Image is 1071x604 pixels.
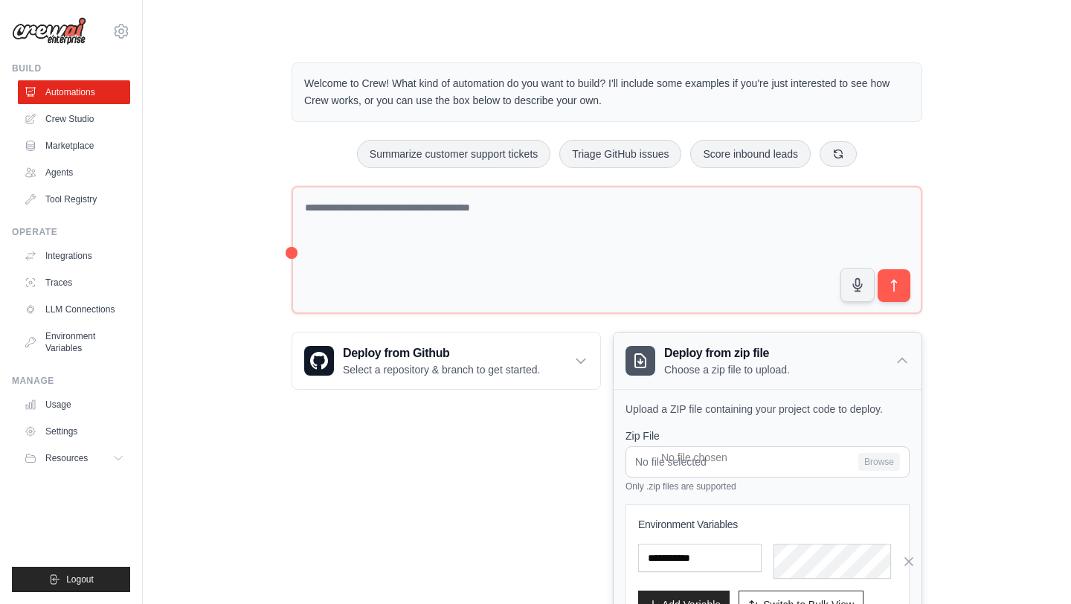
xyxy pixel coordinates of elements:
[18,393,130,417] a: Usage
[625,446,910,478] input: No file selected Browse
[12,62,130,74] div: Build
[638,517,897,532] h3: Environment Variables
[18,420,130,443] a: Settings
[625,402,910,417] p: Upload a ZIP file containing your project code to deploy.
[343,362,540,377] p: Select a repository & branch to get started.
[12,375,130,387] div: Manage
[18,107,130,131] a: Crew Studio
[12,567,130,592] button: Logout
[997,533,1071,604] iframe: Chat Widget
[625,428,910,443] label: Zip File
[625,481,910,492] p: Only .zip files are supported
[664,362,790,377] p: Choose a zip file to upload.
[18,446,130,470] button: Resources
[357,140,550,168] button: Summarize customer support tickets
[45,452,88,464] span: Resources
[304,75,910,109] p: Welcome to Crew! What kind of automation do you want to build? I'll include some examples if you'...
[664,344,790,362] h3: Deploy from zip file
[559,140,681,168] button: Triage GitHub issues
[18,324,130,360] a: Environment Variables
[18,244,130,268] a: Integrations
[12,226,130,238] div: Operate
[18,271,130,295] a: Traces
[18,298,130,321] a: LLM Connections
[18,80,130,104] a: Automations
[18,134,130,158] a: Marketplace
[66,574,94,585] span: Logout
[343,344,540,362] h3: Deploy from Github
[12,17,86,45] img: Logo
[18,161,130,184] a: Agents
[18,187,130,211] a: Tool Registry
[690,140,811,168] button: Score inbound leads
